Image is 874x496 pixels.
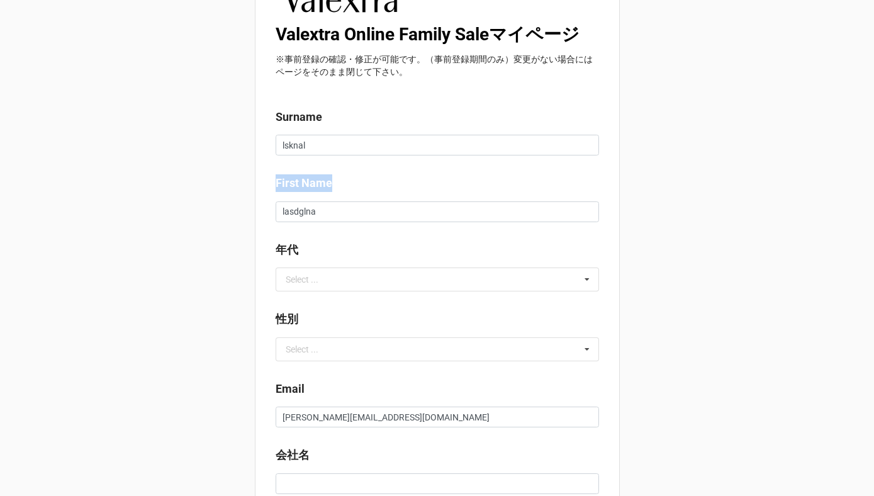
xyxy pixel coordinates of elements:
[276,446,310,464] label: 会社名
[276,24,580,45] b: Valextra Online Family Saleマイページ
[276,241,298,259] label: 年代
[276,380,305,398] label: Email
[286,275,318,284] div: Select ...
[276,174,332,192] label: First Name
[276,310,298,328] label: 性別
[276,108,322,126] label: Surname
[286,345,318,354] div: Select ...
[276,53,599,78] p: ※事前登録の確認・修正が可能です。（事前登録期間のみ）変更がない場合にはページをそのまま閉じて下さい。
